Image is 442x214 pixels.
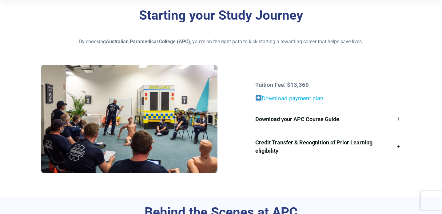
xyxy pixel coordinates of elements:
[41,8,401,23] h3: Starting your Study Journey
[41,38,401,45] p: By choosing , you’re on the right path to kick-starting a rewarding career that helps save lives.
[255,82,309,88] strong: Tuition Fee: $13,360
[255,108,401,131] a: Download your APC Course Guide
[255,131,401,162] a: Credit Transfer & Recognition of Prior Learning eligibility
[256,95,261,101] img: ➡️
[262,95,323,102] a: Download payment plan
[106,39,190,44] strong: Australian Paramedical College (APC)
